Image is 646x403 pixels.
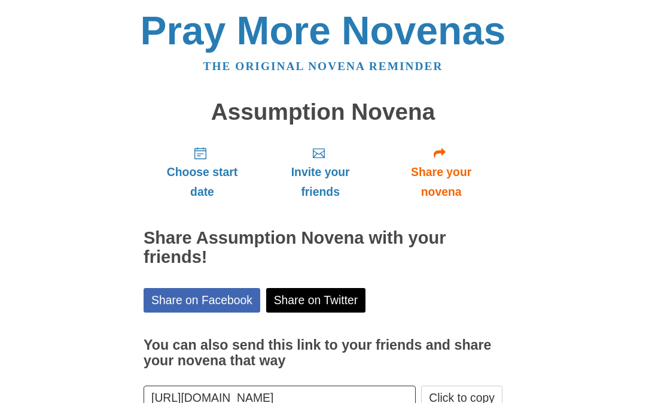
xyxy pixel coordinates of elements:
[144,288,260,313] a: Share on Facebook
[144,99,502,125] h1: Assumption Novena
[144,229,502,267] h2: Share Assumption Novena with your friends!
[141,8,506,53] a: Pray More Novenas
[273,162,368,202] span: Invite your friends
[392,162,490,202] span: Share your novena
[144,137,261,208] a: Choose start date
[144,338,502,368] h3: You can also send this link to your friends and share your novena that way
[156,162,249,202] span: Choose start date
[266,288,366,313] a: Share on Twitter
[203,60,443,72] a: The original novena reminder
[261,137,380,208] a: Invite your friends
[380,137,502,208] a: Share your novena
